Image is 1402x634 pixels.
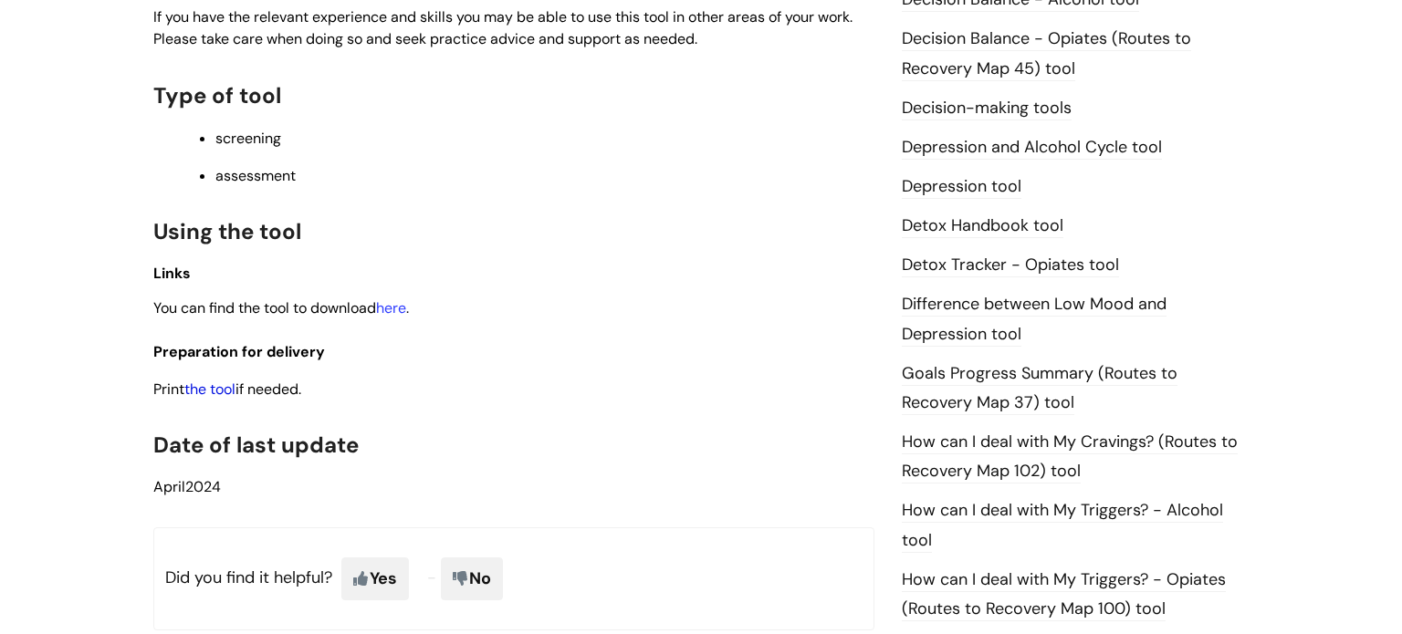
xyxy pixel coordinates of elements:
a: here [376,298,406,317]
a: How can I deal with My Triggers? - Alcohol tool [902,499,1223,552]
span: Using the tool [153,217,301,245]
span: screening [215,129,281,148]
span: Yes [341,557,409,599]
span: Preparation for delivery [153,342,325,361]
span: Print [153,379,184,399]
span: Type of tool [153,81,281,109]
span: April [153,477,185,496]
a: Difference between Low Mood and Depression tool [902,293,1167,346]
span: No [441,557,503,599]
a: How can I deal with My Cravings? (Routes to Recovery Map 102) tool [902,431,1238,483]
a: the tool [184,379,235,399]
span: Date of last update [153,431,359,459]
a: Goals Progress Summary (Routes to Recovery Map 37) tool [902,362,1177,415]
span: You can find the tool to download . [153,298,409,317]
span: Links [153,264,191,283]
a: Depression tool [902,175,1021,199]
span: 2024 [153,477,221,496]
p: Did you find it helpful? [153,527,874,629]
span: assessment [215,166,296,185]
a: Decision Balance - Opiates (Routes to Recovery Map 45) tool [902,27,1191,80]
span: if needed. [235,379,301,399]
a: How can I deal with My Triggers? - Opiates (Routes to Recovery Map 100) tool [902,568,1226,621]
a: Decision-making tools [902,97,1072,120]
a: Depression and Alcohol Cycle tool [902,136,1162,160]
a: Detox Tracker - Opiates tool [902,254,1119,277]
a: Detox Handbook tool [902,214,1063,238]
span: If you have the relevant experience and skills you may be able to use this tool in other areas of... [153,7,853,49]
